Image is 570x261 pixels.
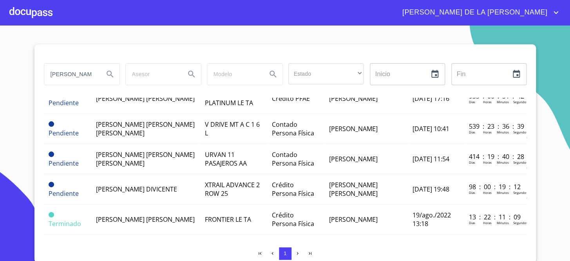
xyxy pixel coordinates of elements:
[272,150,314,168] span: Contado Persona Física
[483,130,491,134] p: Horas
[469,130,475,134] p: Dias
[469,190,475,195] p: Dias
[469,213,521,221] p: 13 : 22 : 11 : 09
[207,64,261,85] input: search
[272,211,314,228] span: Crédito Persona Física
[101,65,119,84] button: Search
[329,94,377,103] span: [PERSON_NAME]
[264,65,282,84] button: Search
[205,215,251,224] span: FRONTIER LE TA
[44,64,98,85] input: search
[49,219,81,228] span: Terminado
[49,129,79,137] span: Pendiente
[513,221,527,225] p: Segundos
[412,94,449,103] span: [DATE] 17:16
[412,155,449,163] span: [DATE] 11:54
[49,99,79,107] span: Pendiente
[279,247,291,260] button: 1
[496,221,508,225] p: Minutos
[469,122,521,131] p: 539 : 23 : 36 : 39
[469,100,475,104] p: Dias
[205,120,260,137] span: V DRIVE MT A C 1 6 L
[412,185,449,193] span: [DATE] 19:48
[329,124,377,133] span: [PERSON_NAME]
[284,250,286,256] span: 1
[182,65,201,84] button: Search
[49,159,79,168] span: Pendiente
[513,160,527,164] p: Segundos
[205,181,260,198] span: XTRAIL ADVANCE 2 ROW 25
[469,221,475,225] p: Dias
[513,130,527,134] p: Segundos
[96,94,195,103] span: [PERSON_NAME] [PERSON_NAME]
[329,215,377,224] span: [PERSON_NAME]
[412,211,451,228] span: 19/ago./2022 13:18
[96,185,177,193] span: [PERSON_NAME] DIVICENTE
[205,90,253,107] span: FRONTIER PLATINUM LE TA
[483,160,491,164] p: Horas
[126,64,179,85] input: search
[329,181,377,198] span: [PERSON_NAME] [PERSON_NAME]
[483,100,491,104] p: Horas
[205,150,247,168] span: URVAN 11 PASAJEROS AA
[483,190,491,195] p: Horas
[496,100,508,104] p: Minutos
[49,212,54,217] span: Terminado
[272,94,310,103] span: Crédito PFAE
[396,6,551,19] span: [PERSON_NAME] DE LA [PERSON_NAME]
[49,151,54,157] span: Pendiente
[469,160,475,164] p: Dias
[396,6,561,19] button: account of current user
[513,190,527,195] p: Segundos
[96,215,195,224] span: [PERSON_NAME] [PERSON_NAME]
[513,100,527,104] p: Segundos
[329,155,377,163] span: [PERSON_NAME]
[496,130,508,134] p: Minutos
[49,189,79,198] span: Pendiente
[412,124,449,133] span: [DATE] 10:41
[96,150,195,168] span: [PERSON_NAME] [PERSON_NAME] [PERSON_NAME]
[272,181,314,198] span: Crédito Persona Física
[469,183,521,191] p: 98 : 00 : 19 : 12
[288,63,364,84] div: ​
[496,190,508,195] p: Minutos
[96,120,195,137] span: [PERSON_NAME] [PERSON_NAME] [PERSON_NAME]
[496,160,508,164] p: Minutos
[483,221,491,225] p: Horas
[49,121,54,127] span: Pendiente
[272,120,314,137] span: Contado Persona Física
[469,152,521,161] p: 414 : 19 : 40 : 28
[49,182,54,187] span: Pendiente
